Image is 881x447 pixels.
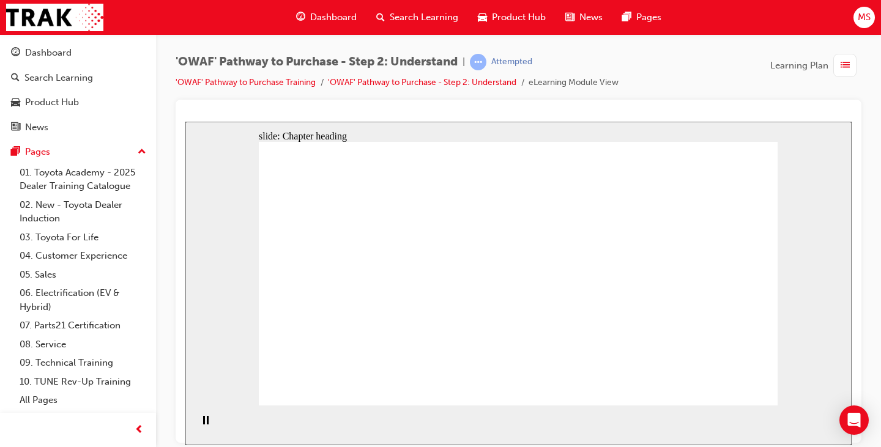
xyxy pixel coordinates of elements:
[853,7,875,28] button: MS
[858,10,871,24] span: MS
[463,55,465,69] span: |
[15,265,151,284] a: 05. Sales
[492,10,546,24] span: Product Hub
[390,10,458,24] span: Search Learning
[15,316,151,335] a: 07. Parts21 Certification
[376,10,385,25] span: search-icon
[6,4,103,31] img: Trak
[770,59,828,73] span: Learning Plan
[11,73,20,84] span: search-icon
[468,5,556,30] a: car-iconProduct Hub
[5,116,151,139] a: News
[15,228,151,247] a: 03. Toyota For Life
[556,5,612,30] a: news-iconNews
[622,10,631,25] span: pages-icon
[24,71,93,85] div: Search Learning
[328,77,516,87] a: 'OWAF' Pathway to Purchase - Step 2: Understand
[366,5,468,30] a: search-iconSearch Learning
[579,10,603,24] span: News
[478,10,487,25] span: car-icon
[529,76,619,90] li: eLearning Module View
[15,163,151,196] a: 01. Toyota Academy - 2025 Dealer Training Catalogue
[25,145,50,159] div: Pages
[6,284,27,323] div: playback controls
[11,122,20,133] span: news-icon
[5,42,151,64] a: Dashboard
[25,120,48,135] div: News
[176,77,316,87] a: 'OWAF' Pathway to Purchase Training
[636,10,661,24] span: Pages
[839,405,869,435] div: Open Intercom Messenger
[841,58,850,73] span: list-icon
[565,10,574,25] span: news-icon
[770,54,861,77] button: Learning Plan
[11,48,20,59] span: guage-icon
[25,95,79,109] div: Product Hub
[15,353,151,372] a: 09. Technical Training
[135,423,144,438] span: prev-icon
[296,10,305,25] span: guage-icon
[11,147,20,158] span: pages-icon
[5,141,151,163] button: Pages
[15,196,151,228] a: 02. New - Toyota Dealer Induction
[612,5,671,30] a: pages-iconPages
[15,391,151,410] a: All Pages
[470,54,486,70] span: learningRecordVerb_ATTEMPT-icon
[25,46,72,60] div: Dashboard
[5,67,151,89] a: Search Learning
[176,55,458,69] span: 'OWAF' Pathway to Purchase - Step 2: Understand
[6,294,27,314] button: Pause (Ctrl+Alt+P)
[15,372,151,391] a: 10. TUNE Rev-Up Training
[138,144,146,160] span: up-icon
[310,10,357,24] span: Dashboard
[15,246,151,265] a: 04. Customer Experience
[5,91,151,114] a: Product Hub
[11,97,20,108] span: car-icon
[5,39,151,141] button: DashboardSearch LearningProduct HubNews
[15,335,151,354] a: 08. Service
[491,56,532,68] div: Attempted
[15,284,151,316] a: 06. Electrification (EV & Hybrid)
[286,5,366,30] a: guage-iconDashboard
